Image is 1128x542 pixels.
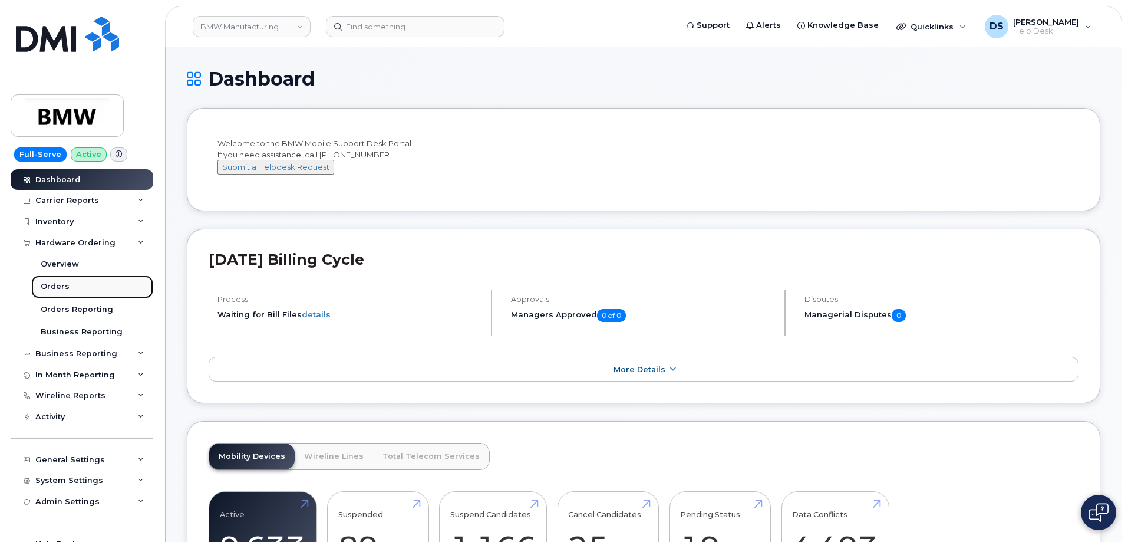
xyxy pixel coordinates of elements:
[217,295,481,304] h4: Process
[187,68,1100,89] h1: Dashboard
[1089,503,1109,522] img: Open chat
[209,444,295,469] a: Mobility Devices
[217,138,1070,185] div: Welcome to the BMW Mobile Support Desk Portal If you need assistance, call [PHONE_NUMBER].
[892,309,906,322] span: 0
[217,160,334,175] button: Submit a Helpdesk Request
[209,251,1078,268] h2: [DATE] Billing Cycle
[597,309,626,322] span: 0 of 0
[804,309,1078,322] h5: Managerial Disputes
[511,309,774,322] h5: Managers Approved
[373,444,489,469] a: Total Telecom Services
[804,295,1078,304] h4: Disputes
[302,310,331,319] a: details
[511,295,774,304] h4: Approvals
[614,365,665,374] span: More Details
[295,444,373,469] a: Wireline Lines
[217,162,334,172] a: Submit a Helpdesk Request
[217,309,481,320] li: Waiting for Bill Files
